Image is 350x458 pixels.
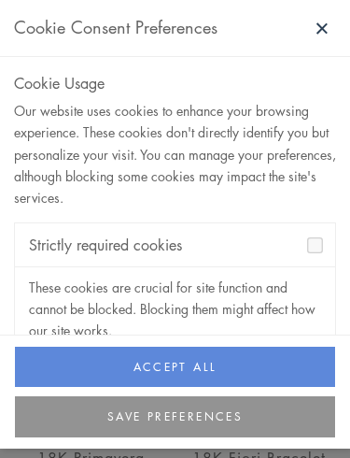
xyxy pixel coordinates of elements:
button: SAVE PREFERENCES [15,396,335,437]
div: Cookie Usage [14,71,336,95]
div: Cookie Consent Preferences [14,14,217,42]
div: Strictly required cookies [15,223,335,267]
div: These cookies are crucial for site function and cannot be blocked. Blocking them might affect how... [15,267,335,351]
button: ACCEPT ALL [15,347,335,388]
div: Our website uses cookies to enhance your browsing experience. These cookies don't directly identi... [14,100,336,208]
iframe: Gorgias live chat messenger [266,379,331,439]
